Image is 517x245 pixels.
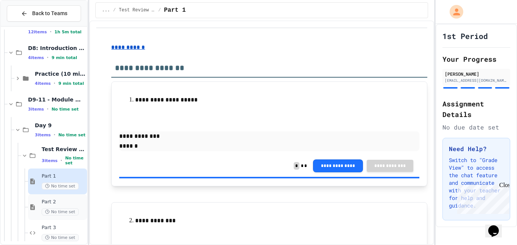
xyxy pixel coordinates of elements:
[28,45,86,51] span: D8: Introduction to Algorithms
[7,5,81,22] button: Back to Teams
[51,107,79,112] span: No time set
[65,156,86,165] span: No time set
[47,106,48,112] span: •
[54,132,55,138] span: •
[445,70,508,77] div: [PERSON_NAME]
[442,31,488,41] h1: 1st Period
[42,199,86,205] span: Part 2
[442,98,510,120] h2: Assignment Details
[164,6,186,15] span: Part 1
[51,55,77,60] span: 9 min total
[442,54,510,64] h2: Your Progress
[28,107,44,112] span: 3 items
[28,30,47,34] span: 12 items
[32,9,67,17] span: Back to Teams
[61,158,62,164] span: •
[35,122,86,129] span: Day 9
[449,144,504,153] h3: Need Help?
[28,96,86,103] span: D9-11 - Module Wrap Up
[54,80,55,86] span: •
[42,173,86,179] span: Part 1
[113,7,116,13] span: /
[42,225,86,231] span: Part 3
[55,30,82,34] span: 1h 5m total
[35,81,51,86] span: 4 items
[119,7,155,13] span: Test Review (40 mins)
[158,7,161,13] span: /
[35,70,86,77] span: Practice (10 mins)
[3,3,52,48] div: Chat with us now!Close
[42,183,79,190] span: No time set
[58,133,86,137] span: No time set
[47,55,48,61] span: •
[102,7,110,13] span: ...
[35,133,51,137] span: 3 items
[50,29,51,35] span: •
[442,3,465,20] div: My Account
[42,234,79,241] span: No time set
[485,215,509,237] iframe: chat widget
[42,158,58,163] span: 3 items
[42,146,86,153] span: Test Review (40 mins)
[442,123,510,132] div: No due date set
[445,78,508,83] div: [EMAIL_ADDRESS][DOMAIN_NAME]
[454,182,509,214] iframe: chat widget
[58,81,84,86] span: 9 min total
[449,156,504,209] p: Switch to "Grade View" to access the chat feature and communicate with your teacher for help and ...
[42,208,79,215] span: No time set
[28,55,44,60] span: 4 items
